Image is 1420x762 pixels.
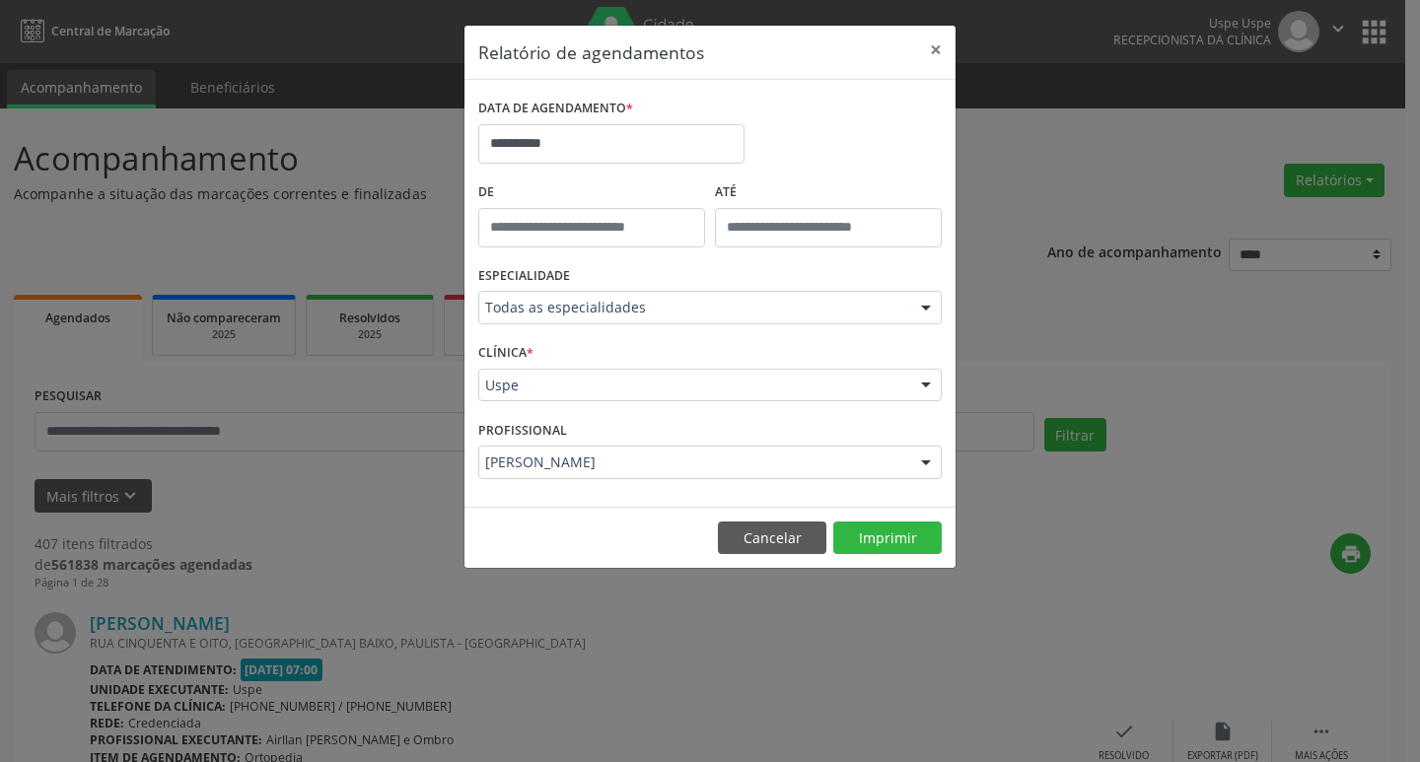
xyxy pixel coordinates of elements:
[718,521,826,555] button: Cancelar
[478,338,533,369] label: CLÍNICA
[478,177,705,208] label: De
[485,298,901,317] span: Todas as especialidades
[833,521,942,555] button: Imprimir
[916,26,956,74] button: Close
[485,376,901,395] span: Uspe
[715,177,942,208] label: ATÉ
[485,452,901,472] span: [PERSON_NAME]
[478,94,633,124] label: DATA DE AGENDAMENTO
[478,39,704,65] h5: Relatório de agendamentos
[478,415,567,446] label: PROFISSIONAL
[478,261,570,292] label: ESPECIALIDADE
